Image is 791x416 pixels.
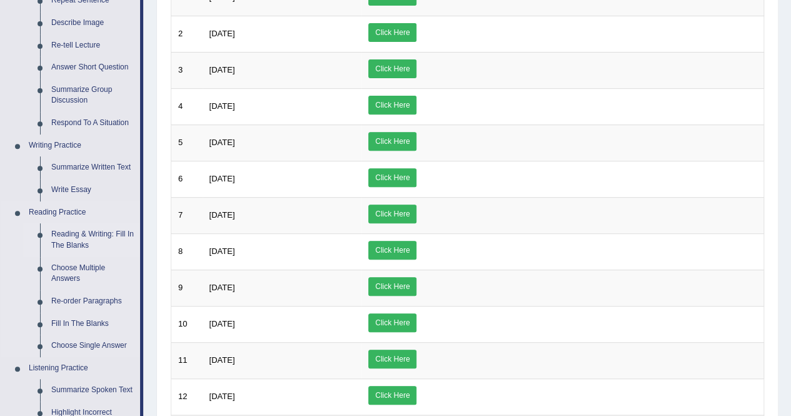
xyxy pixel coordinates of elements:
a: Click Here [368,386,416,405]
td: 10 [171,306,203,342]
a: Click Here [368,313,416,332]
a: Click Here [368,59,416,78]
a: Summarize Spoken Text [46,379,140,402]
a: Click Here [368,23,416,42]
a: Click Here [368,277,416,296]
span: [DATE] [209,355,235,365]
span: [DATE] [209,246,235,256]
a: Summarize Written Text [46,156,140,179]
a: Choose Single Answer [46,335,140,357]
span: [DATE] [209,319,235,328]
a: Listening Practice [23,357,140,380]
a: Reading & Writing: Fill In The Blanks [46,223,140,256]
a: Click Here [368,168,416,187]
span: [DATE] [209,101,235,111]
span: [DATE] [209,210,235,220]
td: 5 [171,124,203,161]
td: 3 [171,52,203,88]
a: Writing Practice [23,134,140,157]
a: Describe Image [46,12,140,34]
td: 9 [171,270,203,306]
td: 8 [171,233,203,270]
td: 4 [171,88,203,124]
a: Re-order Paragraphs [46,290,140,313]
a: Write Essay [46,179,140,201]
td: 11 [171,342,203,378]
a: Click Here [368,350,416,368]
span: [DATE] [209,29,235,38]
a: Respond To A Situation [46,112,140,134]
a: Click Here [368,132,416,151]
a: Summarize Group Discussion [46,79,140,112]
span: [DATE] [209,174,235,183]
span: [DATE] [209,392,235,401]
a: Answer Short Question [46,56,140,79]
a: Re-tell Lecture [46,34,140,57]
td: 7 [171,197,203,233]
a: Choose Multiple Answers [46,257,140,290]
a: Fill In The Blanks [46,313,140,335]
a: Click Here [368,241,416,260]
a: Reading Practice [23,201,140,224]
td: 6 [171,161,203,197]
span: [DATE] [209,283,235,292]
a: Click Here [368,205,416,223]
span: [DATE] [209,138,235,147]
span: [DATE] [209,65,235,74]
td: 12 [171,378,203,415]
a: Click Here [368,96,416,114]
td: 2 [171,16,203,52]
